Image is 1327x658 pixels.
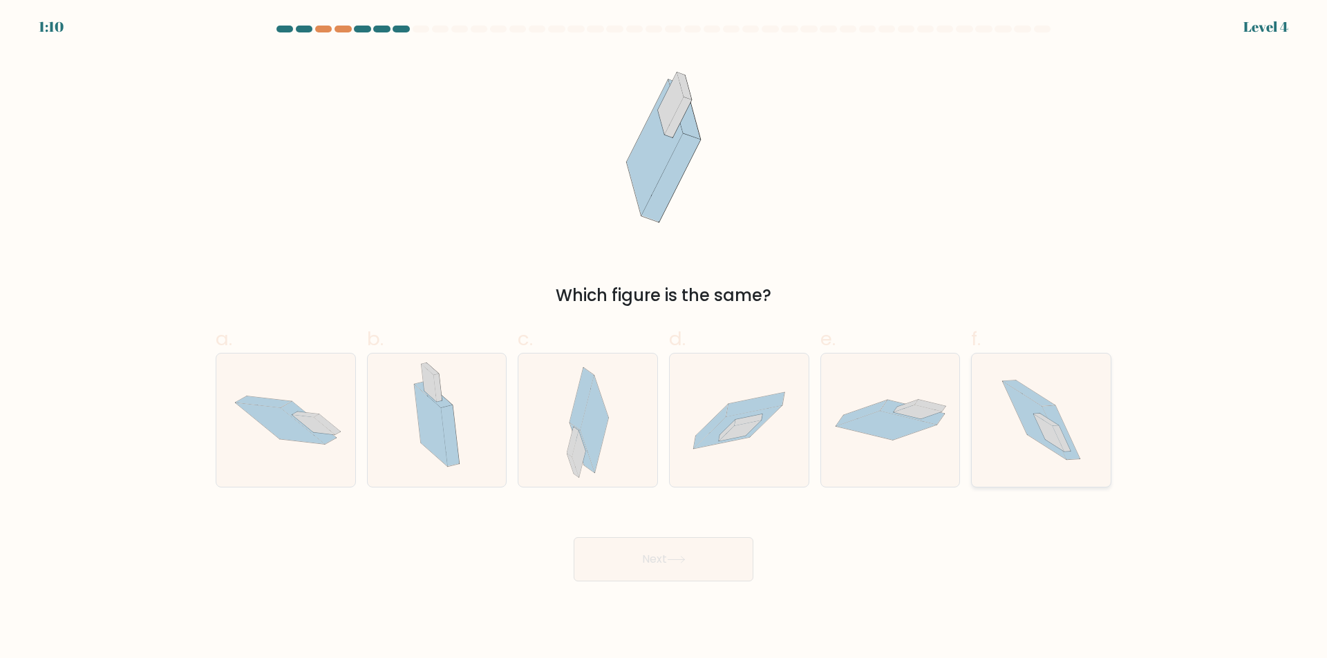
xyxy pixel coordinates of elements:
[224,283,1103,308] div: Which figure is the same?
[518,325,533,352] span: c.
[574,537,753,581] button: Next
[1243,17,1288,37] div: Level 4
[820,325,836,352] span: e.
[971,325,981,352] span: f.
[216,325,232,352] span: a.
[367,325,384,352] span: b.
[39,17,64,37] div: 1:10
[669,325,686,352] span: d.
